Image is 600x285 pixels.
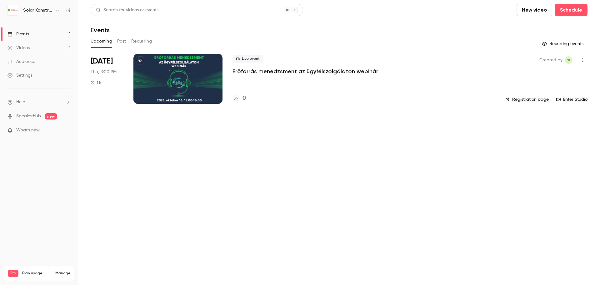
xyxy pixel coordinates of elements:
[91,36,112,46] button: Upcoming
[8,5,18,15] img: Solar Konstrukt Kft.
[232,55,263,63] span: Live event
[539,56,562,64] span: Created by
[7,45,30,51] div: Videos
[232,68,378,75] a: Erőforrás menedzsment az ügyfélszolgálaton webinár
[7,72,32,79] div: Settings
[91,54,123,104] div: Oct 16 Thu, 3:00 PM (Europe/Budapest)
[505,96,549,103] a: Registration page
[517,4,552,16] button: New video
[23,7,52,13] h6: Solar Konstrukt Kft.
[565,56,572,64] span: Nóra Faragó
[91,80,101,85] div: 1 h
[7,99,71,105] li: help-dropdown-opener
[91,69,117,75] span: Thu, 3:00 PM
[91,26,110,34] h1: Events
[91,56,113,66] span: [DATE]
[131,36,152,46] button: Recurring
[45,113,57,120] span: new
[16,127,40,134] span: What's new
[55,271,70,276] a: Manage
[96,7,158,13] div: Search for videos or events
[7,59,35,65] div: Audience
[555,4,587,16] button: Schedule
[556,96,587,103] a: Enter Studio
[117,36,126,46] button: Past
[16,113,41,120] a: SpeakerHub
[16,99,25,105] span: Help
[22,271,52,276] span: Plan usage
[567,56,571,64] span: NF
[242,94,246,103] h4: 0
[539,39,587,49] button: Recurring events
[8,270,18,277] span: Pro
[7,31,29,37] div: Events
[232,94,246,103] a: 0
